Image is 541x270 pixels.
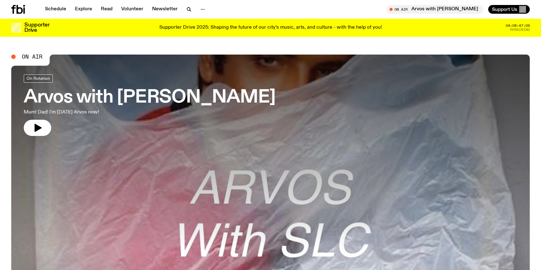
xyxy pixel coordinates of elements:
p: Mum! Dad! I'm [DATE] Arvos now! [24,108,184,116]
a: Arvos with [PERSON_NAME]Mum! Dad! I'm [DATE] Arvos now! [24,75,275,136]
h3: Supporter Drive [24,22,49,33]
span: 04:08:47:09 [506,24,530,27]
a: Explore [71,5,96,14]
a: Read [97,5,116,14]
span: Support Us [492,7,517,12]
a: Volunteer [117,5,147,14]
a: On Rotation [24,75,53,83]
a: Schedule [41,5,70,14]
button: On AirArvos with [PERSON_NAME] [386,5,483,14]
a: Newsletter [148,5,181,14]
button: Support Us [488,5,530,14]
span: On Rotation [27,76,50,81]
h3: Arvos with [PERSON_NAME] [24,89,275,106]
span: On Air [22,54,42,60]
p: Supporter Drive 2025: Shaping the future of our city’s music, arts, and culture - with the help o... [159,25,382,31]
span: Remaining [510,28,530,31]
